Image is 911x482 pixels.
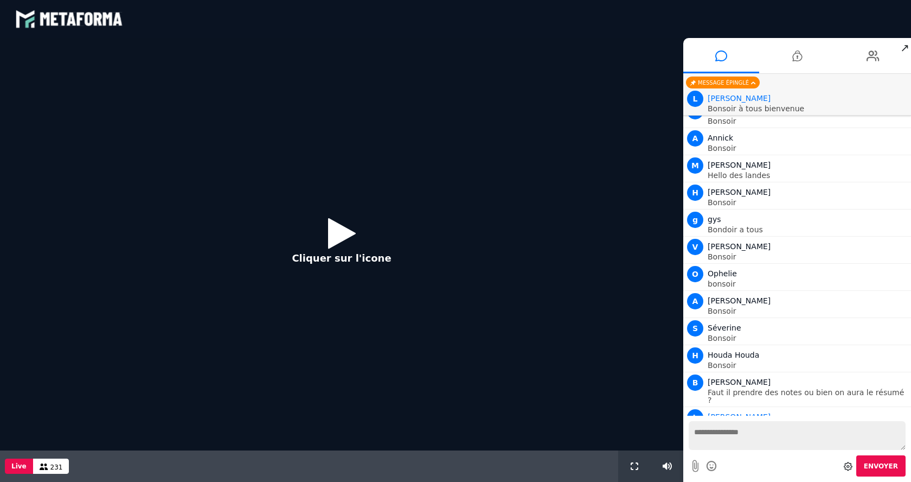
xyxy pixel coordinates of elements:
[708,389,908,404] p: Faut il prendre des notes ou bien on aura le résumé ?
[708,117,908,125] p: Bonsoir
[708,378,771,386] span: [PERSON_NAME]
[708,351,759,359] span: Houda Houda
[708,199,908,206] p: Bonsoir
[708,105,908,112] p: Bonsoir à tous bienvenue
[856,455,906,477] button: Envoyer
[687,293,703,309] span: A
[687,375,703,391] span: B
[708,188,771,196] span: [PERSON_NAME]
[708,215,721,224] span: gys
[687,266,703,282] span: O
[708,242,771,251] span: [PERSON_NAME]
[687,239,703,255] span: V
[708,307,908,315] p: Bonsoir
[708,144,908,152] p: Bonsoir
[899,38,911,58] span: ↗
[708,361,908,369] p: Bonsoir
[687,409,703,426] span: L
[708,296,771,305] span: [PERSON_NAME]
[708,334,908,342] p: Bonsoir
[50,464,63,471] span: 231
[5,459,33,474] button: Live
[687,91,703,107] span: L
[281,210,402,280] button: Cliquer sur l'icone
[292,251,391,265] p: Cliquer sur l'icone
[687,347,703,364] span: H
[687,130,703,147] span: A
[708,134,733,142] span: Annick
[708,226,908,233] p: Bondoir a tous
[708,172,908,179] p: Hello des landes
[687,185,703,201] span: H
[708,94,771,103] span: Animateur
[686,77,760,88] div: Message épinglé
[687,212,703,228] span: g
[708,253,908,261] p: Bonsoir
[708,161,771,169] span: [PERSON_NAME]
[864,462,898,470] span: Envoyer
[687,157,703,174] span: M
[708,269,737,278] span: Ophelie
[687,320,703,337] span: S
[708,413,771,421] span: Animateur
[708,280,908,288] p: bonsoir
[708,324,741,332] span: Séverine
